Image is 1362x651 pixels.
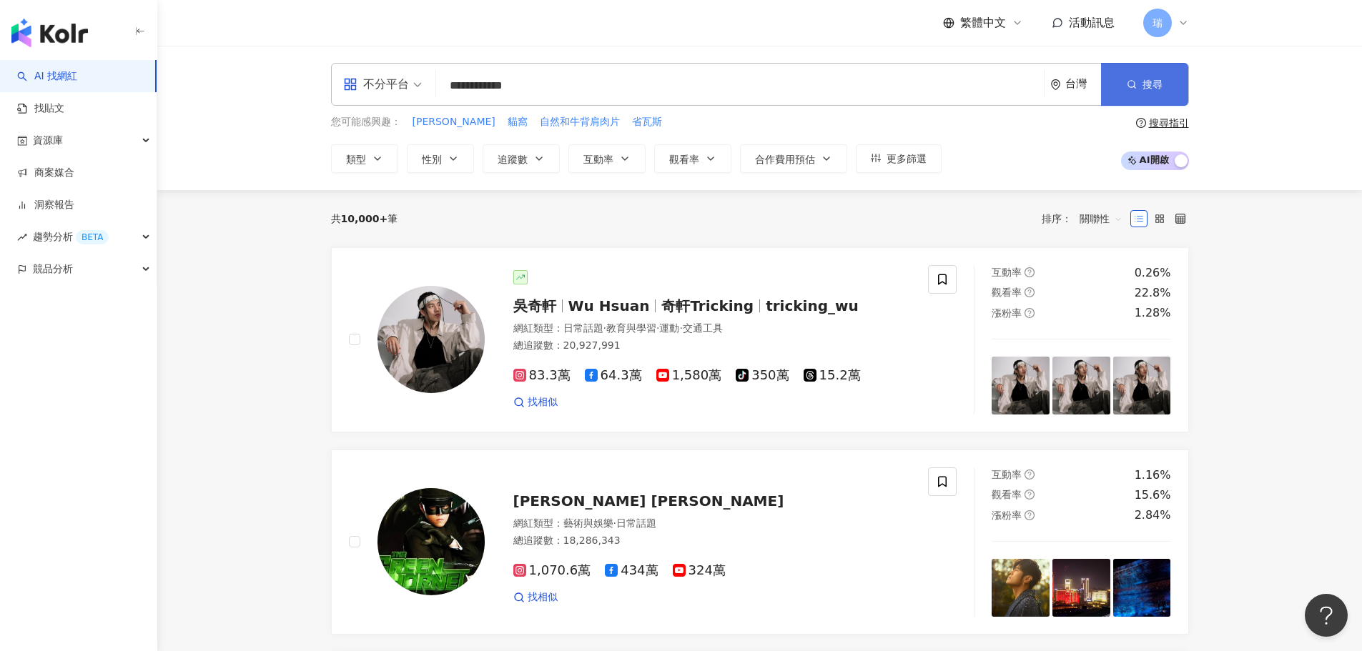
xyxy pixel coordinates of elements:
[563,517,613,529] span: 藝術與娛樂
[1101,63,1188,106] button: 搜尋
[654,144,731,173] button: 觀看率
[1025,267,1035,277] span: question-circle
[631,114,663,130] button: 省瓦斯
[507,114,528,130] button: 貓窩
[992,510,1022,521] span: 漲粉率
[992,469,1022,480] span: 互動率
[377,488,485,595] img: KOL Avatar
[331,449,1189,635] a: KOL Avatar[PERSON_NAME] [PERSON_NAME]網紅類型：藝術與娛樂·日常話題總追蹤數：18,286,3431,070.6萬434萬324萬找相似互動率question...
[513,322,912,336] div: 網紅類型 ：
[513,517,912,531] div: 網紅類型 ：
[513,297,556,314] span: 吳奇軒
[513,563,591,578] span: 1,070.6萬
[583,154,613,165] span: 互動率
[513,590,558,605] a: 找相似
[616,517,656,529] span: 日常話題
[992,267,1022,278] span: 互動率
[341,213,388,224] span: 10,000+
[483,144,560,173] button: 追蹤數
[1149,117,1189,129] div: 搜尋指引
[343,73,409,96] div: 不分平台
[1025,287,1035,297] span: question-circle
[1065,78,1101,90] div: 台灣
[856,144,942,173] button: 更多篩選
[412,114,496,130] button: [PERSON_NAME]
[1052,357,1110,414] img: post-image
[960,15,1006,31] span: 繁體中文
[740,144,847,173] button: 合作費用預估
[1069,16,1115,29] span: 活動訊息
[413,115,495,129] span: [PERSON_NAME]
[407,144,474,173] button: 性別
[563,322,603,334] span: 日常話題
[736,368,789,383] span: 350萬
[508,115,528,129] span: 貓窩
[17,232,27,242] span: rise
[755,154,815,165] span: 合作費用預估
[766,297,859,314] span: tricking_wu
[1135,265,1171,281] div: 0.26%
[528,590,558,605] span: 找相似
[1135,467,1171,483] div: 1.16%
[1135,507,1171,523] div: 2.84%
[513,368,571,383] span: 83.3萬
[661,297,754,314] span: 奇軒Tricking
[669,154,699,165] span: 觀看率
[1113,559,1171,617] img: post-image
[1113,357,1171,414] img: post-image
[673,563,726,578] span: 324萬
[992,559,1050,617] img: post-image
[76,230,109,244] div: BETA
[33,221,109,253] span: 趨勢分析
[632,115,662,129] span: 省瓦斯
[1305,594,1348,637] iframe: Help Scout Beacon - Open
[992,357,1050,414] img: post-image
[613,517,616,529] span: ·
[513,395,558,409] a: 找相似
[17,198,74,212] a: 洞察報告
[679,322,682,334] span: ·
[377,286,485,393] img: KOL Avatar
[513,339,912,353] div: 總追蹤數 ： 20,927,991
[33,253,73,285] span: 競品分析
[1025,308,1035,318] span: question-circle
[1050,79,1061,90] span: environment
[331,213,398,224] div: 共 筆
[605,563,658,578] span: 434萬
[331,115,401,129] span: 您可能感興趣：
[1025,469,1035,479] span: question-circle
[1080,207,1122,230] span: 關聯性
[540,115,620,129] span: 自然和牛背肩肉片
[603,322,606,334] span: ·
[1135,305,1171,321] div: 1.28%
[513,492,784,510] span: [PERSON_NAME] [PERSON_NAME]
[498,154,528,165] span: 追蹤數
[804,368,861,383] span: 15.2萬
[1153,15,1163,31] span: 瑞
[343,77,357,91] span: appstore
[656,368,722,383] span: 1,580萬
[992,489,1022,500] span: 觀看率
[1042,207,1130,230] div: 排序：
[656,322,659,334] span: ·
[606,322,656,334] span: 教育與學習
[513,534,912,548] div: 總追蹤數 ： 18,286,343
[346,154,366,165] span: 類型
[1025,510,1035,520] span: question-circle
[992,287,1022,298] span: 觀看率
[1136,118,1146,128] span: question-circle
[568,297,650,314] span: Wu Hsuan
[683,322,723,334] span: 交通工具
[585,368,642,383] span: 64.3萬
[422,154,442,165] span: 性別
[992,307,1022,319] span: 漲粉率
[887,153,927,164] span: 更多篩選
[659,322,679,334] span: 運動
[1143,79,1163,90] span: 搜尋
[17,69,77,84] a: searchAI 找網紅
[1135,487,1171,503] div: 15.6%
[1052,559,1110,617] img: post-image
[17,101,64,116] a: 找貼文
[331,247,1189,432] a: KOL Avatar吳奇軒Wu Hsuan奇軒Trickingtricking_wu網紅類型：日常話題·教育與學習·運動·交通工具總追蹤數：20,927,99183.3萬64.3萬1,580萬3...
[539,114,621,130] button: 自然和牛背肩肉片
